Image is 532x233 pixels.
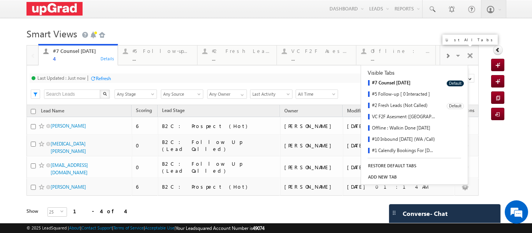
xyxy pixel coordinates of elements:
div: 0 [136,142,154,149]
div: [DATE] 10:45 AM [347,164,451,171]
a: prev [428,205,443,217]
div: 4 [53,56,113,61]
a: Show All Items [236,90,246,98]
a: RESTORE DEFAULT TABS [361,160,424,171]
img: Search [103,92,107,96]
a: Offline : Walkin Done [DATE]... [356,46,436,65]
div: B2C : Prospect (Hot) [162,183,269,190]
a: Lead Name [37,107,68,117]
a: #5 Follow-up [ 0 Interacted ] [361,89,441,100]
div: 0 [136,164,154,171]
div: B2C : Prospect (Hot) [162,123,269,130]
a: #10 Inbound [DATE] (WA /Call) [361,134,441,145]
a: ADD NEW TAB [361,172,468,182]
span: Any Source [161,91,201,98]
div: ... [212,56,272,61]
div: Refresh [96,75,111,81]
a: #7 Counsel [DATE] [361,78,441,89]
img: carter-drag [391,210,397,216]
div: [PERSON_NAME] [284,183,339,190]
a: About [69,225,80,230]
a: #2 Fresh Leads (Not Called) [361,100,441,112]
a: Any Stage [115,89,157,99]
textarea: Type your message and hit 'Enter' [10,72,142,173]
div: VC F2F Asesment ([GEOGRAPHIC_DATA]) [291,48,351,54]
div: 1 - 4 of 4 [73,207,125,215]
a: #7 Counsel [DATE]4Details [38,44,118,66]
div: Chat with us now [41,41,131,51]
a: Any Source [161,89,203,99]
span: Smart Views [26,27,77,40]
a: [PERSON_NAME] [51,184,86,190]
a: #5 Follow-up [ 0 Interacted ]... [118,46,197,65]
div: [PERSON_NAME] [284,123,339,130]
div: Lead Stage Filter [115,89,157,99]
div: #7 Counsel [DATE] [53,48,113,54]
div: B2C : Follow Up (Lead Called) [162,138,269,152]
a: Scoring [132,106,156,116]
div: ... [371,56,431,61]
div: [DATE] 01:14 AM [347,183,451,190]
a: [PERSON_NAME] [51,123,86,129]
span: 25 [48,208,60,216]
div: Show [26,208,41,215]
div: [DATE] 11:20 AM [347,123,451,130]
span: Any Stage [115,91,154,98]
a: Contact Support [81,225,112,230]
span: next [464,204,479,217]
a: Acceptable Use [145,225,174,230]
span: Owner [284,108,298,114]
div: Lead Source Filter [161,89,203,99]
span: Scoring [136,107,152,113]
span: 1 [447,204,462,217]
p: List All Tabs [446,37,495,42]
div: Owner Filter [207,89,246,99]
a: Offline : Walkin Done [DATE] [361,123,441,134]
em: Start Chat [106,180,141,190]
div: ... [132,56,192,61]
span: select [60,210,67,213]
button: Default [447,81,464,86]
div: [PERSON_NAME] [284,142,339,149]
input: Check all records [31,109,36,114]
span: All Time [296,91,335,98]
a: [MEDICAL_DATA][PERSON_NAME] [51,141,86,154]
span: Converse - Chat [403,210,447,217]
div: Offline : Walkin Done [DATE] [371,48,431,54]
input: Type to Search [207,89,247,99]
a: [EMAIL_ADDRESS][DOMAIN_NAME] [51,162,88,175]
a: next [464,205,479,217]
div: [DATE] 11:11 AM [347,142,451,149]
img: d_60004797649_company_0_60004797649 [13,41,33,51]
a: VC F2F Asesment ([GEOGRAPHIC_DATA])... [277,46,356,65]
span: © 2025 LeadSquared | | | | | [26,224,264,232]
a: All Time [296,89,338,99]
span: prev [428,204,443,217]
button: Default [447,103,464,109]
img: Custom Logo [26,2,83,16]
a: Modified On (sorted descending) [343,106,384,116]
div: 6 [136,183,154,190]
div: Last Updated : Just now [37,75,86,81]
div: #2 Fresh Leads (Not Called) [212,48,272,54]
span: Last Activity [250,91,290,98]
div: #5 Follow-up [ 0 Interacted ] [132,48,192,54]
a: VC F2F Asesment ([GEOGRAPHIC_DATA]) [361,112,441,123]
span: Your Leadsquared Account Number is [176,225,264,231]
a: #1 Calendly Bookings For [DATE] [361,145,441,157]
a: Lead Stage [158,106,188,116]
div: Visible Tabs [361,67,468,76]
div: Minimize live chat window [128,4,146,23]
div: 6 [136,123,154,130]
div: [PERSON_NAME] [284,164,339,171]
div: B2C : Follow Up (Lead Called) [162,160,269,174]
span: Lead Stage [162,107,185,113]
span: Modified On [347,108,373,114]
input: Search Leads [44,89,100,99]
a: Last Activity [250,89,292,99]
div: ... [291,56,351,61]
a: #2 Fresh Leads (Not Called)... [197,46,277,65]
a: Terms of Service [113,225,144,230]
div: Details [100,55,115,62]
span: 49074 [253,225,264,231]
